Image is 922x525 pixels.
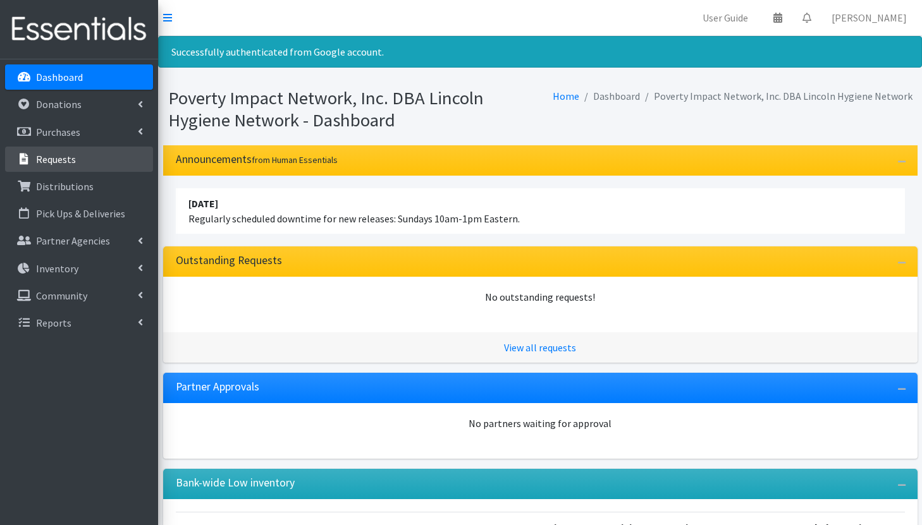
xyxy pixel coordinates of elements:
[176,254,282,267] h3: Outstanding Requests
[5,92,153,117] a: Donations
[579,87,640,106] li: Dashboard
[5,256,153,281] a: Inventory
[5,174,153,199] a: Distributions
[5,283,153,308] a: Community
[5,147,153,172] a: Requests
[5,8,153,51] img: HumanEssentials
[36,126,80,138] p: Purchases
[640,87,913,106] li: Poverty Impact Network, Inc. DBA Lincoln Hygiene Network
[5,201,153,226] a: Pick Ups & Deliveries
[176,153,338,166] h3: Announcements
[5,228,153,253] a: Partner Agencies
[553,90,579,102] a: Home
[36,98,82,111] p: Donations
[176,188,905,234] li: Regularly scheduled downtime for new releases: Sundays 10am-1pm Eastern.
[176,476,295,490] h3: Bank-wide Low inventory
[158,36,922,68] div: Successfully authenticated from Google account.
[36,180,94,193] p: Distributions
[692,5,758,30] a: User Guide
[36,207,125,220] p: Pick Ups & Deliveries
[36,289,87,302] p: Community
[36,262,78,275] p: Inventory
[36,71,83,83] p: Dashboard
[176,416,905,431] div: No partners waiting for approval
[176,289,905,305] div: No outstanding requests!
[5,310,153,335] a: Reports
[5,64,153,90] a: Dashboard
[5,119,153,145] a: Purchases
[252,154,338,166] small: from Human Essentials
[36,153,76,166] p: Requests
[504,341,576,354] a: View all requests
[36,234,110,247] p: Partner Agencies
[821,5,917,30] a: [PERSON_NAME]
[188,197,218,210] strong: [DATE]
[168,87,536,131] h1: Poverty Impact Network, Inc. DBA Lincoln Hygiene Network - Dashboard
[176,380,259,394] h3: Partner Approvals
[36,317,71,329] p: Reports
